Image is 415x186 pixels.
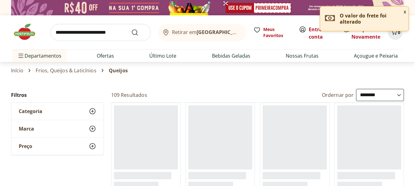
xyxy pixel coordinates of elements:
[286,52,319,59] a: Nossas Frutas
[309,26,336,40] span: ou
[351,26,380,40] a: Comprar Novamente
[263,26,292,39] span: Meus Favoritos
[17,48,25,63] button: Menu
[17,48,61,63] span: Departamentos
[309,26,343,40] a: Criar conta
[11,68,24,73] a: Início
[172,29,240,35] span: Retirar em
[109,68,128,73] span: Queijos
[309,26,324,33] a: Entrar
[19,143,32,149] span: Preço
[322,92,354,98] label: Ordernar por
[19,126,34,132] span: Marca
[50,24,151,41] input: search
[398,29,400,35] span: 0
[212,52,250,59] a: Bebidas Geladas
[354,52,398,59] a: Açougue e Peixaria
[149,52,176,59] a: Último Lote
[11,138,104,155] button: Preço
[12,23,43,41] img: Hortifruti
[11,120,104,137] button: Marca
[111,92,147,98] h2: 109 Resultados
[131,29,146,36] button: Submit Search
[11,103,104,120] button: Categoria
[11,89,104,101] h2: Filtros
[388,25,403,40] button: Carrinho
[97,52,114,59] a: Ofertas
[401,6,409,17] button: Fechar notificação
[36,68,96,73] a: Frios, Queijos & Laticínios
[19,108,42,114] span: Categoria
[197,29,300,36] b: [GEOGRAPHIC_DATA]/[GEOGRAPHIC_DATA]
[340,13,404,25] p: O valor do frete foi alterado
[158,24,246,41] button: Retirar em[GEOGRAPHIC_DATA]/[GEOGRAPHIC_DATA]
[253,26,292,39] a: Meus Favoritos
